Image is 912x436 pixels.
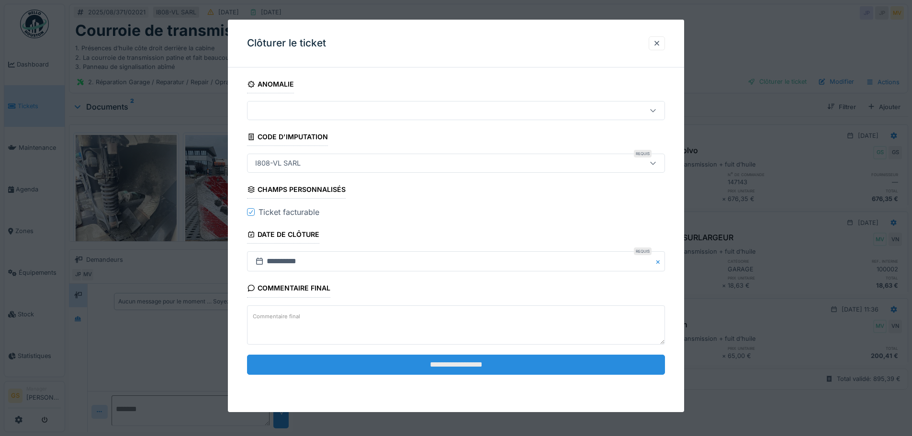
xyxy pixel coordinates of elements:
label: Commentaire final [251,311,302,323]
div: Requis [634,150,652,157]
h3: Clôturer le ticket [247,37,326,49]
div: I808-VL SARL [251,158,304,168]
div: Code d'imputation [247,130,328,146]
div: Date de clôture [247,227,319,244]
div: Ticket facturable [259,206,319,218]
div: Commentaire final [247,281,330,297]
div: Requis [634,247,652,255]
div: Anomalie [247,77,294,93]
button: Close [654,251,665,271]
div: Champs personnalisés [247,182,346,199]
